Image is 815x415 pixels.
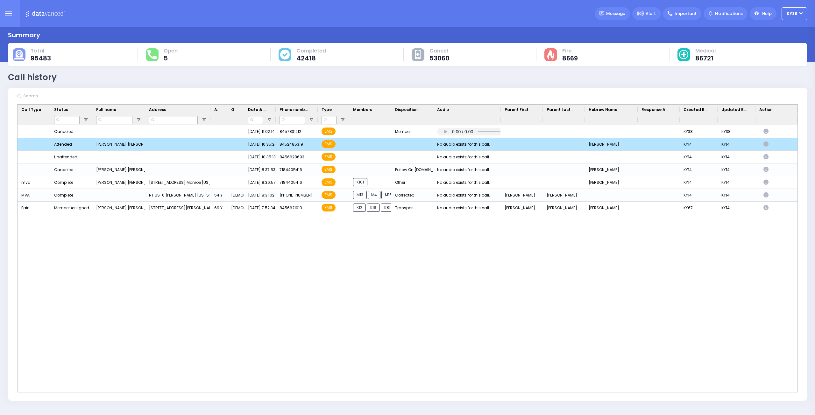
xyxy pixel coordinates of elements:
[547,107,576,113] span: Parent Last Name
[8,30,40,40] div: Summary
[353,191,367,199] span: M13
[21,107,41,113] span: Call Type
[54,140,72,149] div: Attended
[164,48,178,54] span: Open
[585,163,638,176] div: [PERSON_NAME]
[599,11,604,16] img: message.svg
[680,163,718,176] div: KY14
[322,107,332,113] span: Type
[395,107,418,113] span: Disposition
[322,128,336,135] span: EMS
[415,50,421,59] img: other-cause.svg
[718,202,755,214] div: KY14
[340,117,345,122] button: Open Filter Menu
[437,140,490,149] div: No audio exists for this call.
[280,50,290,59] img: cause-cover.svg
[562,55,578,61] span: 8669
[18,176,50,189] div: mva
[606,10,625,17] span: Message
[680,176,718,189] div: KY14
[759,107,773,113] span: Action
[718,125,755,138] div: KY38
[18,176,797,189] div: Press SPACE to select this row.
[149,107,166,113] span: Address
[280,107,309,113] span: Phone number
[782,7,807,20] button: KY38
[718,138,755,151] div: KY14
[227,202,244,214] div: [DEMOGRAPHIC_DATA]
[92,163,145,176] div: [PERSON_NAME] [PERSON_NAME]
[585,176,638,189] div: [PERSON_NAME]
[322,153,336,161] span: EMS
[83,117,89,122] button: Open Filter Menu
[54,204,89,212] div: Member Assigned
[429,55,450,61] span: 53060
[718,163,755,176] div: KY14
[18,125,797,138] div: Press SPACE to select this row.
[54,166,74,174] div: Canceled
[31,55,51,61] span: 95483
[543,202,585,214] div: [PERSON_NAME]
[505,107,534,113] span: Parent First Name
[280,180,302,185] span: 7184405416
[145,189,210,202] div: RT US-6 [PERSON_NAME] [US_STATE]
[437,166,490,174] div: No audio exists for this call.
[267,117,272,122] button: Open Filter Menu
[680,202,718,214] div: KY67
[501,202,543,214] div: [PERSON_NAME]
[280,116,305,124] input: Phone number Filter Input
[202,117,207,122] button: Open Filter Menu
[18,189,797,202] div: Press SPACE to select this row.
[675,10,697,17] span: Important
[641,107,671,113] span: Response Agent
[54,128,74,136] div: Canceled
[718,151,755,163] div: KY14
[381,204,394,212] span: K81
[391,163,433,176] div: Follow On [DOMAIN_NAME]
[214,107,218,113] span: Age
[368,191,380,199] span: M4
[585,202,638,214] div: [PERSON_NAME]
[309,117,314,122] button: Open Filter Menu
[353,107,372,113] span: Members
[437,107,449,113] span: Audio
[322,191,336,199] span: EMS
[244,163,276,176] div: [DATE] 8:37:53 AM
[437,178,490,187] div: No audio exists for this call.
[589,107,617,113] span: Hebrew Name
[322,116,337,124] input: Type Filter Input
[437,153,490,161] div: No audio exists for this call.
[147,50,156,59] img: total-response.svg
[280,142,303,147] span: 8452485319
[353,178,367,186] span: K101
[585,138,638,151] div: [PERSON_NAME]
[54,178,73,187] div: Complete
[244,189,276,202] div: [DATE] 8:31:02 AM
[695,48,716,54] span: Medical
[136,117,141,122] button: Open Filter Menu
[31,48,51,54] span: Total
[244,176,276,189] div: [DATE] 8:36:57 AM
[280,205,302,211] span: 8456621019
[381,191,395,199] span: M16
[391,202,433,214] div: Transport
[54,153,77,161] div: Unattended
[280,154,304,160] span: 8456628693
[547,50,554,60] img: fire-cause.svg
[762,10,772,17] span: Help
[280,192,313,198] span: [PHONE_NUMBER]
[244,151,276,163] div: [DATE] 10:35:13 AM
[391,189,433,202] div: Corrected
[367,204,380,212] span: K16
[18,163,797,176] div: Press SPACE to select this row.
[680,151,718,163] div: KY14
[164,55,178,61] span: 5
[54,116,80,124] input: Status Filter Input
[244,138,276,151] div: [DATE] 10:35:24 AM
[437,191,490,199] div: No audio exists for this call.
[322,166,336,173] span: EMS
[680,125,718,138] div: KY38
[280,167,302,172] span: 7184405416
[92,202,145,214] div: [PERSON_NAME] [PERSON_NAME]
[96,107,116,113] span: Full name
